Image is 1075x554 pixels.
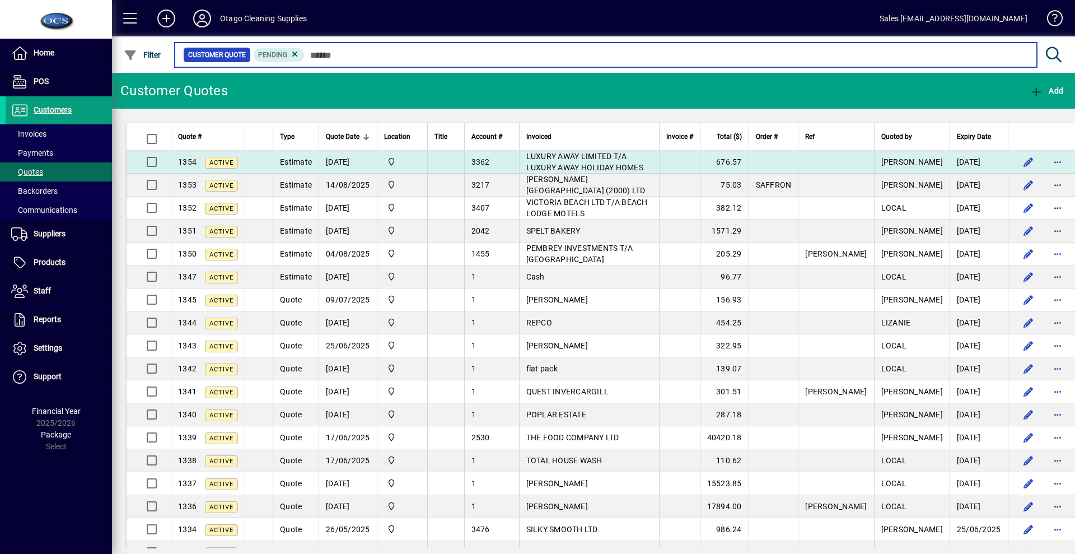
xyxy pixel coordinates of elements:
[881,479,906,488] span: LOCAL
[1027,81,1066,101] button: Add
[178,341,197,350] span: 1343
[526,131,551,143] span: Invoiced
[178,272,197,281] span: 1347
[178,226,197,235] span: 1351
[700,472,749,495] td: 15523.85
[1049,314,1067,332] button: More options
[700,426,749,449] td: 40420.18
[881,131,912,143] span: Quoted by
[700,380,749,403] td: 301.51
[881,433,943,442] span: [PERSON_NAME]
[471,410,476,419] span: 1
[805,131,815,143] span: Ref
[950,426,1008,449] td: [DATE]
[1049,429,1067,446] button: More options
[1020,474,1037,492] button: Edit
[950,357,1008,380] td: [DATE]
[384,500,420,513] span: Central
[124,50,161,59] span: Filter
[950,334,1008,357] td: [DATE]
[178,433,197,442] span: 1339
[700,243,749,266] td: 205.29
[1020,176,1037,194] button: Edit
[34,315,61,324] span: Reports
[209,205,233,212] span: Active
[120,82,228,100] div: Customer Quotes
[384,131,410,143] span: Location
[209,228,233,235] span: Active
[756,131,792,143] div: Order #
[280,410,302,419] span: Quote
[950,380,1008,403] td: [DATE]
[280,433,302,442] span: Quote
[178,318,197,327] span: 1344
[280,249,312,258] span: Estimate
[881,203,906,212] span: LOCAL
[384,431,420,444] span: Central
[434,131,447,143] span: Title
[34,343,62,352] span: Settings
[700,151,749,174] td: 676.57
[384,156,420,168] span: Central
[700,334,749,357] td: 322.95
[471,295,476,304] span: 1
[1020,360,1037,378] button: Edit
[471,203,490,212] span: 3407
[950,174,1008,197] td: [DATE]
[319,357,377,380] td: [DATE]
[34,258,66,267] span: Products
[957,131,1001,143] div: Expiry Date
[1049,199,1067,217] button: More options
[881,157,943,166] span: [PERSON_NAME]
[881,226,943,235] span: [PERSON_NAME]
[6,124,112,143] a: Invoices
[209,343,233,350] span: Active
[319,518,377,541] td: 26/05/2025
[384,523,420,536] span: Central
[700,174,749,197] td: 75.03
[1049,268,1067,286] button: More options
[6,306,112,334] a: Reports
[700,449,749,472] td: 110.62
[805,249,867,258] span: [PERSON_NAME]
[6,249,112,277] a: Products
[526,295,588,304] span: [PERSON_NAME]
[805,131,867,143] div: Ref
[178,249,197,258] span: 1350
[254,48,305,62] mat-chip: Pending Status: Pending
[471,364,476,373] span: 1
[950,495,1008,518] td: [DATE]
[34,48,54,57] span: Home
[526,226,581,235] span: SPELT BAKERY
[384,316,420,329] span: Central
[319,197,377,220] td: [DATE]
[880,10,1027,27] div: Sales [EMAIL_ADDRESS][DOMAIN_NAME]
[6,39,112,67] a: Home
[319,426,377,449] td: 17/06/2025
[1020,291,1037,309] button: Edit
[280,479,302,488] span: Quote
[178,131,202,143] span: Quote #
[805,502,867,511] span: [PERSON_NAME]
[881,249,943,258] span: [PERSON_NAME]
[34,77,49,86] span: POS
[950,311,1008,334] td: [DATE]
[319,220,377,243] td: [DATE]
[1020,337,1037,355] button: Edit
[6,277,112,305] a: Staff
[1049,497,1067,515] button: More options
[700,266,749,288] td: 96.77
[1049,245,1067,263] button: More options
[280,318,302,327] span: Quote
[280,131,295,143] span: Type
[881,180,943,189] span: [PERSON_NAME]
[471,525,490,534] span: 3476
[881,131,943,143] div: Quoted by
[881,295,943,304] span: [PERSON_NAME]
[471,387,476,396] span: 1
[1039,2,1061,39] a: Knowledge Base
[209,412,233,419] span: Active
[526,502,588,511] span: [PERSON_NAME]
[258,51,287,59] span: Pending
[178,502,197,511] span: 1336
